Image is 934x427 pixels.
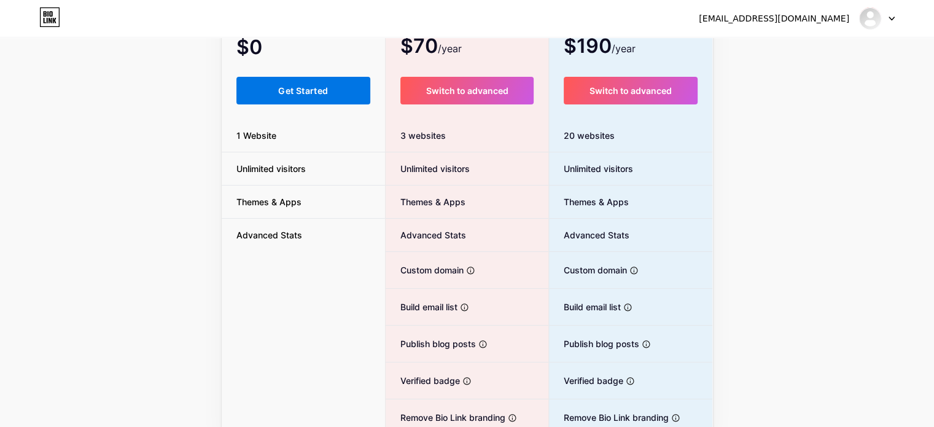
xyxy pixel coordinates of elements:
span: Custom domain [386,264,464,276]
div: 20 websites [549,119,713,152]
span: Unlimited visitors [222,162,321,175]
span: /year [438,41,462,56]
span: Custom domain [549,264,627,276]
button: Switch to advanced [400,77,534,104]
span: Build email list [549,300,621,313]
span: Unlimited visitors [549,162,633,175]
span: Remove Bio Link branding [386,411,505,424]
span: 1 Website [222,129,291,142]
span: Advanced Stats [386,229,466,241]
div: 3 websites [386,119,548,152]
span: Advanced Stats [222,229,317,241]
span: Verified badge [386,374,460,387]
span: Publish blog posts [549,337,639,350]
span: Unlimited visitors [386,162,470,175]
span: Remove Bio Link branding [549,411,669,424]
span: Verified badge [549,374,623,387]
span: Switch to advanced [426,85,508,96]
span: Build email list [386,300,457,313]
button: Switch to advanced [564,77,698,104]
span: /year [612,41,636,56]
span: Publish blog posts [386,337,476,350]
img: spideymakesense [858,7,882,30]
span: Get Started [278,85,328,96]
span: Advanced Stats [549,229,629,241]
div: [EMAIL_ADDRESS][DOMAIN_NAME] [699,12,849,25]
span: $0 [236,40,286,57]
button: Get Started [236,77,371,104]
span: $190 [564,39,636,56]
span: $70 [400,39,462,56]
span: Themes & Apps [222,195,316,208]
span: Themes & Apps [549,195,629,208]
span: Switch to advanced [590,85,672,96]
span: Themes & Apps [386,195,465,208]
